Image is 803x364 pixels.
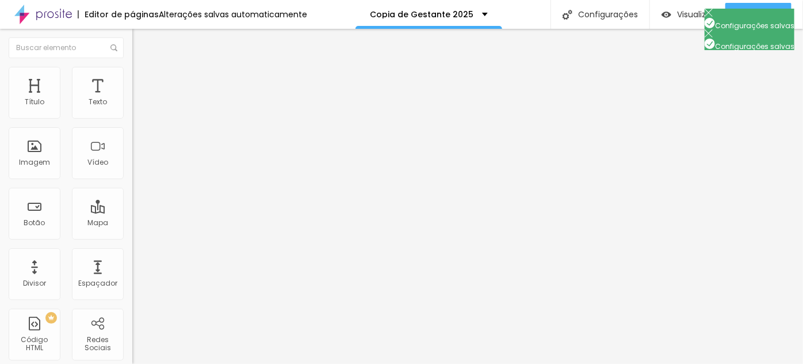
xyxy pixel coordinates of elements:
[9,37,124,58] input: Buscar elemento
[677,10,714,19] span: Visualizar
[650,3,725,26] button: Visualizar
[25,98,44,106] div: Título
[78,279,117,287] div: Espaçador
[705,21,794,31] span: Configurações salvas
[19,158,50,166] div: Imagem
[110,44,117,51] img: Icone
[705,9,713,17] img: Icone
[89,98,107,106] div: Texto
[705,29,713,37] img: Icone
[563,10,572,20] img: Icone
[370,10,473,18] p: Copia de Gestante 2025
[725,3,791,26] button: Publicar
[661,10,671,20] img: view-1.svg
[705,41,794,51] span: Configurações salvas
[705,39,715,49] img: Icone
[159,10,307,18] div: Alterações salvas automaticamente
[75,336,120,352] div: Redes Sociais
[78,10,159,18] div: Editor de páginas
[705,18,715,28] img: Icone
[87,219,108,227] div: Mapa
[87,158,108,166] div: Vídeo
[12,336,57,352] div: Código HTML
[24,219,45,227] div: Botão
[23,279,46,287] div: Divisor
